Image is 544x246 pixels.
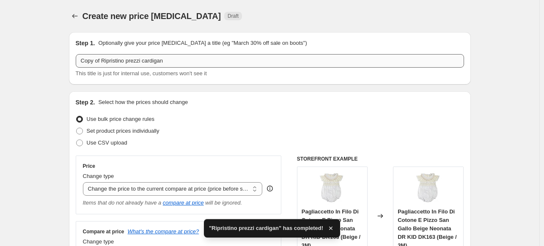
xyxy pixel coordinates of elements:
button: What's the compare at price? [128,228,199,235]
h3: Compare at price [83,228,124,235]
img: image_333498d9-8d25-469d-8bcf-8bbc2a4fb392_80x.jpg [315,171,349,205]
i: Items that do not already have a [83,200,162,206]
h3: Price [83,163,95,169]
span: "Ripristino prezzi cardigan" has completed! [209,224,323,232]
span: Use bulk price change rules [87,116,154,122]
i: will be ignored. [205,200,242,206]
span: Draft [228,13,239,19]
span: Use CSV upload [87,139,127,146]
span: This title is just for internal use, customers won't see it [76,70,207,77]
span: Change type [83,173,114,179]
img: image_333498d9-8d25-469d-8bcf-8bbc2a4fb392_80x.jpg [412,171,445,205]
button: compare at price [163,200,204,206]
h2: Step 1. [76,39,95,47]
span: Create new price [MEDICAL_DATA] [82,11,221,21]
span: Change type [83,238,114,245]
p: Optionally give your price [MEDICAL_DATA] a title (eg "March 30% off sale on boots") [98,39,307,47]
h6: STOREFRONT EXAMPLE [297,156,464,162]
span: Set product prices individually [87,128,159,134]
div: help [266,184,274,193]
input: 30% off holiday sale [76,54,464,68]
button: Price change jobs [69,10,81,22]
p: Select how the prices should change [98,98,188,107]
h2: Step 2. [76,98,95,107]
